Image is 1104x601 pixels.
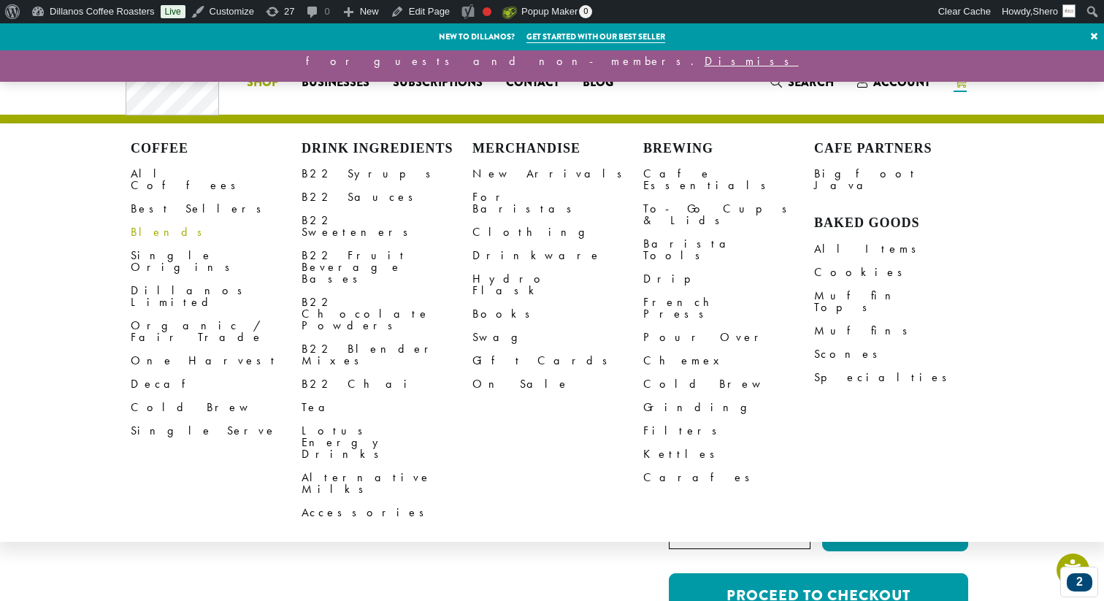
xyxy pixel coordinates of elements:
[788,74,834,91] span: Search
[814,284,985,319] a: Muffin Tops
[302,185,472,209] a: B22 Sauces
[472,221,643,244] a: Clothing
[705,53,799,69] a: Dismiss
[759,70,846,94] a: Search
[814,342,985,366] a: Scones
[131,141,302,157] h4: Coffee
[472,141,643,157] h4: Merchandise
[643,466,814,489] a: Carafes
[814,215,985,231] h4: Baked Goods
[506,74,559,92] span: Contact
[302,466,472,501] a: Alternative Milks
[302,244,472,291] a: B22 Fruit Beverage Bases
[235,71,290,94] a: Shop
[472,372,643,396] a: On Sale
[302,291,472,337] a: B22 Chocolate Powders
[643,349,814,372] a: Chemex
[131,314,302,349] a: Organic / Fair Trade
[131,279,302,314] a: Dillanos Limited
[643,162,814,197] a: Cafe Essentials
[393,74,483,92] span: Subscriptions
[161,5,185,18] a: Live
[131,162,302,197] a: All Coffees
[131,396,302,419] a: Cold Brew
[1032,6,1058,17] span: Shero
[643,267,814,291] a: Drip
[472,326,643,349] a: Swag
[643,197,814,232] a: To-Go Cups & Lids
[814,319,985,342] a: Muffins
[302,396,472,419] a: Tea
[814,162,985,197] a: Bigfoot Java
[643,291,814,326] a: French Press
[643,443,814,466] a: Kettles
[579,5,592,18] span: 0
[302,372,472,396] a: B22 Chai
[814,366,985,389] a: Specialties
[131,244,302,279] a: Single Origins
[526,31,665,43] a: Get started with our best seller
[302,337,472,372] a: B22 Blender Mixes
[131,349,302,372] a: One Harvest
[247,74,278,92] span: Shop
[302,419,472,466] a: Lotus Energy Drinks
[302,74,369,92] span: Businesses
[302,141,472,157] h4: Drink Ingredients
[472,267,643,302] a: Hydro Flask
[302,209,472,244] a: B22 Sweeteners
[472,244,643,267] a: Drinkware
[131,197,302,221] a: Best Sellers
[302,162,472,185] a: B22 Syrups
[643,141,814,157] h4: Brewing
[643,232,814,267] a: Barista Tools
[643,419,814,443] a: Filters
[472,162,643,185] a: New Arrivals
[814,141,985,157] h4: Cafe Partners
[643,326,814,349] a: Pour Over
[131,221,302,244] a: Blends
[814,261,985,284] a: Cookies
[814,237,985,261] a: All Items
[643,372,814,396] a: Cold Brew
[483,7,491,16] div: Focus keyphrase not set
[873,74,930,91] span: Account
[131,419,302,443] a: Single Serve
[472,349,643,372] a: Gift Cards
[302,501,472,524] a: Accessories
[131,372,302,396] a: Decaf
[1084,23,1104,50] a: ×
[472,185,643,221] a: For Baristas
[472,302,643,326] a: Books
[583,74,613,92] span: Blog
[643,396,814,419] a: Grinding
